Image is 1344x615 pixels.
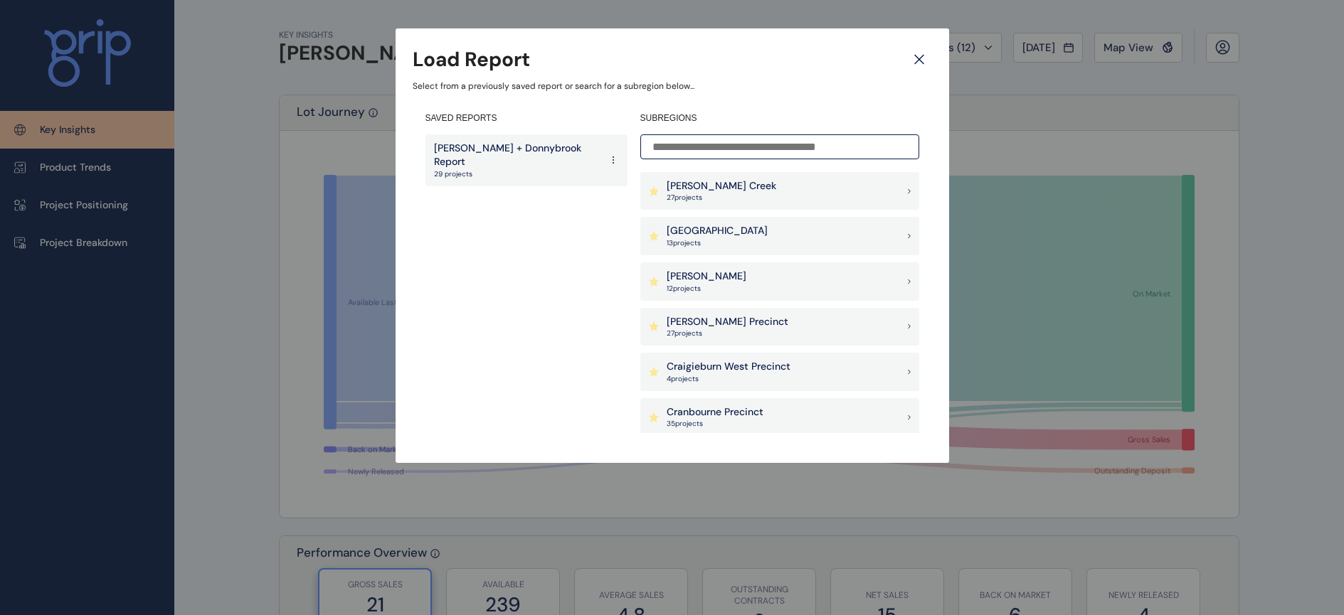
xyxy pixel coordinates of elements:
[434,169,600,179] p: 29 projects
[425,112,628,124] h4: SAVED REPORTS
[667,360,790,374] p: Craigieburn West Precinct
[413,46,530,73] h3: Load Report
[667,179,776,193] p: [PERSON_NAME] Creek
[667,193,776,203] p: 27 project s
[667,238,768,248] p: 13 project s
[667,405,763,419] p: Cranbourne Precinct
[667,328,788,338] p: 27 project s
[667,374,790,384] p: 4 project s
[667,315,788,329] p: [PERSON_NAME] Precinct
[413,80,932,92] p: Select from a previously saved report or search for a subregion below...
[667,269,746,284] p: [PERSON_NAME]
[434,141,600,169] p: [PERSON_NAME] + Donnybrook Report
[640,112,919,124] h4: SUBREGIONS
[667,224,768,238] p: [GEOGRAPHIC_DATA]
[667,284,746,294] p: 12 project s
[667,419,763,429] p: 35 project s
